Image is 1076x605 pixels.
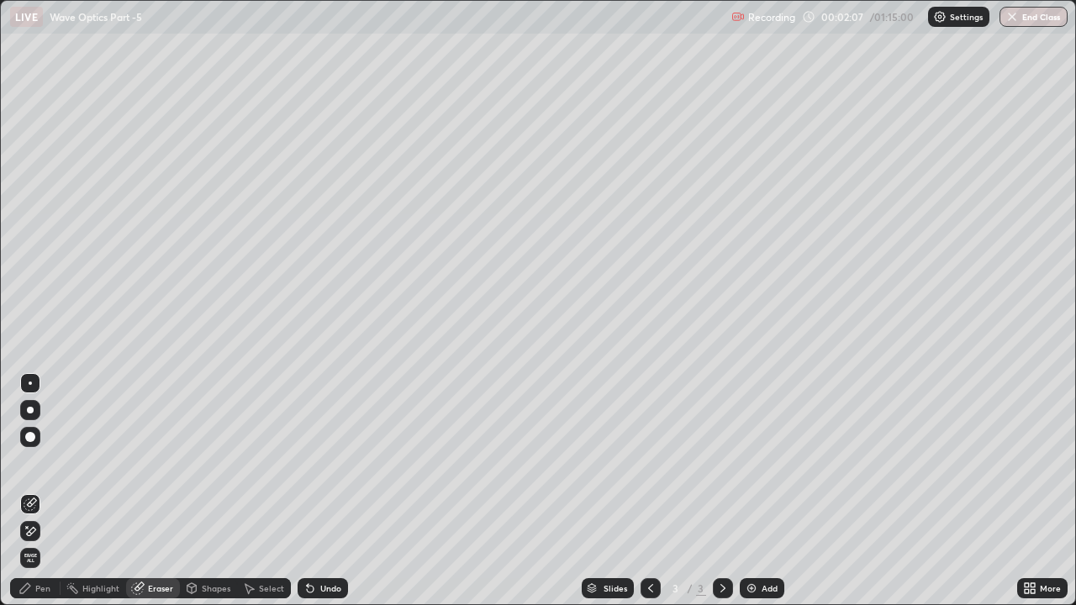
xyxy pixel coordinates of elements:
div: Add [762,584,778,592]
div: Shapes [202,584,230,592]
div: Slides [604,584,627,592]
div: Highlight [82,584,119,592]
div: / [688,583,693,593]
div: Undo [320,584,341,592]
img: end-class-cross [1005,10,1019,24]
div: More [1040,584,1061,592]
img: class-settings-icons [933,10,947,24]
p: Settings [950,13,983,21]
img: add-slide-button [745,581,758,595]
div: 3 [667,583,684,593]
div: Eraser [148,584,173,592]
div: 3 [696,581,706,596]
p: Wave Optics Part -5 [50,10,142,24]
p: Recording [748,11,795,24]
span: Erase all [21,553,40,563]
div: Pen [35,584,50,592]
img: recording.375f2c34.svg [731,10,745,24]
p: LIVE [15,10,38,24]
button: End Class [1000,7,1068,27]
div: Select [259,584,284,592]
